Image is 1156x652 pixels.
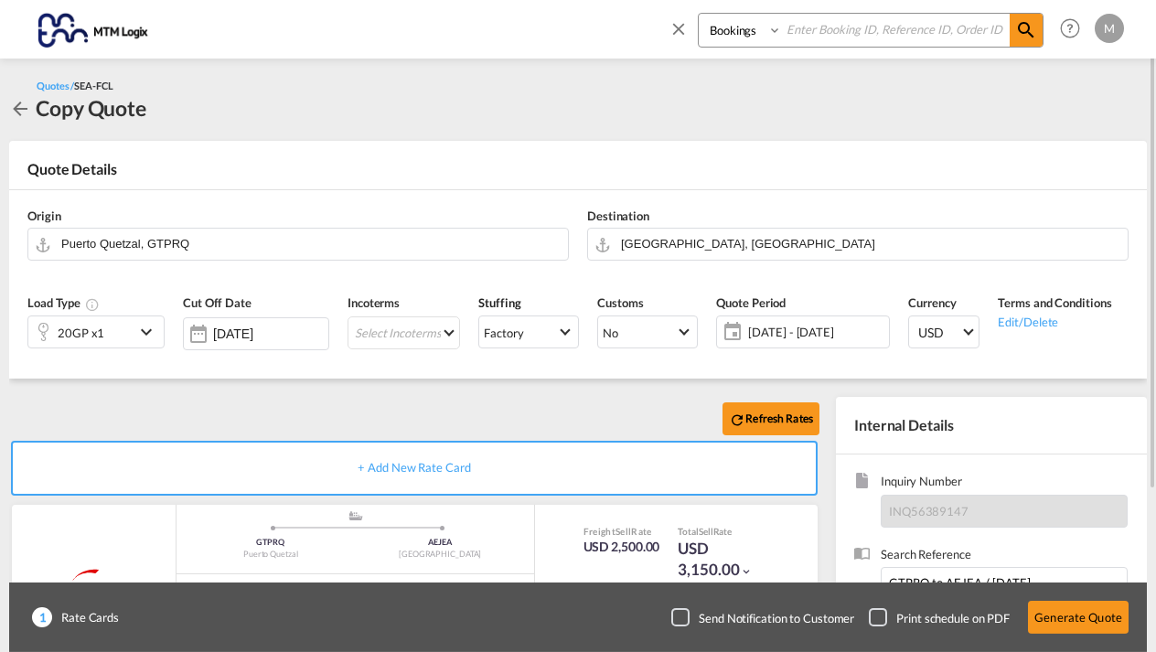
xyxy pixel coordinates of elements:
[881,567,1128,600] input: Enter search reference
[11,441,818,496] div: + Add New Rate Card
[433,579,517,593] div: Rates by Forwarder
[183,295,252,310] span: Cut Off Date
[386,579,420,593] div: Cargo
[213,326,328,341] input: Select
[583,525,660,538] div: Freight Rate
[717,321,739,343] md-icon: icon-calendar
[722,402,819,435] button: icon-refreshRefresh Rates
[998,295,1111,310] span: Terms and Conditions
[782,14,1010,46] input: Enter Booking ID, Reference ID, Order ID
[583,538,660,556] div: USD 2,500.00
[48,564,140,610] img: CMA CGM
[740,565,753,578] md-icon: icon-chevron-down
[597,295,643,310] span: Customs
[356,549,526,561] div: [GEOGRAPHIC_DATA]
[699,526,713,537] span: Sell
[1010,14,1043,47] span: icon-magnify
[748,324,884,340] span: [DATE] - [DATE]
[27,8,151,49] img: 1d8b6800adb611edaca4d9603c308ee4.png
[678,525,769,538] div: Total Rate
[998,312,1111,330] div: Edit/Delete
[918,324,960,342] span: USD
[27,315,165,348] div: 20GP x1icon-chevron-down
[671,608,854,626] md-checkbox: Checkbox No Ink
[85,297,100,312] md-icon: icon-information-outline
[729,412,745,428] md-icon: icon-refresh
[32,607,52,627] span: 1
[1015,19,1037,41] md-icon: icon-magnify
[9,98,31,120] md-icon: icon-arrow-left
[27,295,100,310] span: Load Type
[348,316,460,349] md-select: Select Incoterms
[348,295,400,310] span: Incoterms
[836,397,1147,454] div: Internal Details
[1095,14,1124,43] div: M
[345,511,367,520] md-icon: assets/icons/custom/ship-fill.svg
[135,321,163,343] md-icon: icon-chevron-down
[478,295,520,310] span: Stuffing
[881,546,1128,567] span: Search Reference
[37,80,74,91] span: Quotes /
[1054,13,1086,44] span: Help
[889,504,969,518] span: INQ56389147
[328,579,372,593] div: Free Days
[1054,13,1095,46] div: Help
[597,315,698,348] md-select: Select Customs: No
[587,228,1129,261] md-input-container: Jebel Ali, AEJEA
[669,13,698,57] span: icon-close
[358,460,470,475] span: + Add New Rate Card
[603,326,618,340] div: No
[908,315,979,348] md-select: Select Currency: $ USDUnited States Dollar
[587,208,649,223] span: Destination
[699,610,854,626] div: Send Notification to Customer
[61,228,559,260] input: Search by Door/Port
[186,537,356,549] div: GTPRQ
[478,315,579,348] md-select: Select Stuffing: Factory
[484,326,523,340] div: Factory
[27,208,60,223] span: Origin
[745,412,813,425] b: Refresh Rates
[9,93,36,123] div: icon-arrow-left
[186,549,356,561] div: Puerto Quetzal
[74,80,112,91] span: SEA-FCL
[621,228,1119,260] input: Search by Door/Port
[356,537,526,549] div: AEJEA
[716,295,786,310] span: Quote Period
[27,228,569,261] md-input-container: Puerto Quetzal, GTPRQ
[678,538,769,582] div: USD 3,150.00
[744,319,889,345] span: [DATE] - [DATE]
[669,18,689,38] md-icon: icon-close
[881,473,1128,494] span: Inquiry Number
[9,159,1147,188] div: Quote Details
[186,579,239,593] div: Sailing Date
[36,93,146,123] div: Copy Quote
[1028,601,1129,634] button: Generate Quote
[869,608,1010,626] md-checkbox: Checkbox No Ink
[896,610,1010,626] div: Print schedule on PDF
[615,526,631,537] span: Sell
[908,295,956,310] span: Currency
[52,609,119,625] span: Rate Cards
[257,579,310,593] div: Transit Time
[58,320,104,346] div: 20GP x1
